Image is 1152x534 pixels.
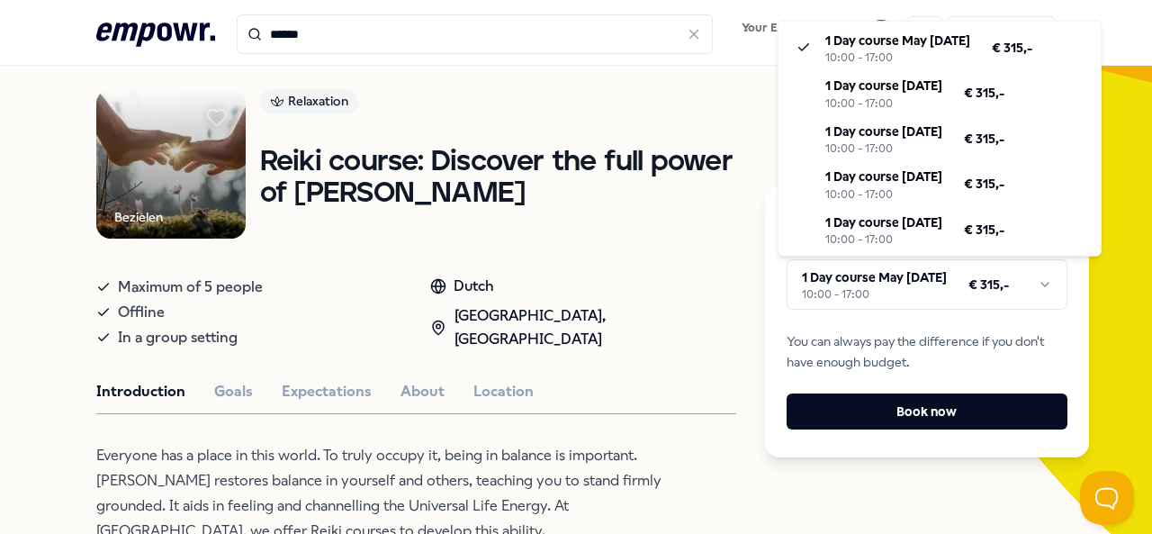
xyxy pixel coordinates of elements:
[825,50,970,65] div: 10:00 - 17:00
[825,31,970,50] p: 1 Day course May [DATE]
[825,121,942,140] p: 1 Day course [DATE]
[825,212,942,231] p: 1 Day course [DATE]
[964,174,1004,194] span: € 315,-
[964,219,1004,239] span: € 315,-
[992,38,1032,58] span: € 315,-
[825,167,942,186] p: 1 Day course [DATE]
[825,232,942,247] div: 10:00 - 17:00
[964,83,1004,103] span: € 315,-
[825,95,942,110] div: 10:00 - 17:00
[825,186,942,201] div: 10:00 - 17:00
[964,128,1004,148] span: € 315,-
[825,76,942,95] p: 1 Day course [DATE]
[825,141,942,156] div: 10:00 - 17:00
